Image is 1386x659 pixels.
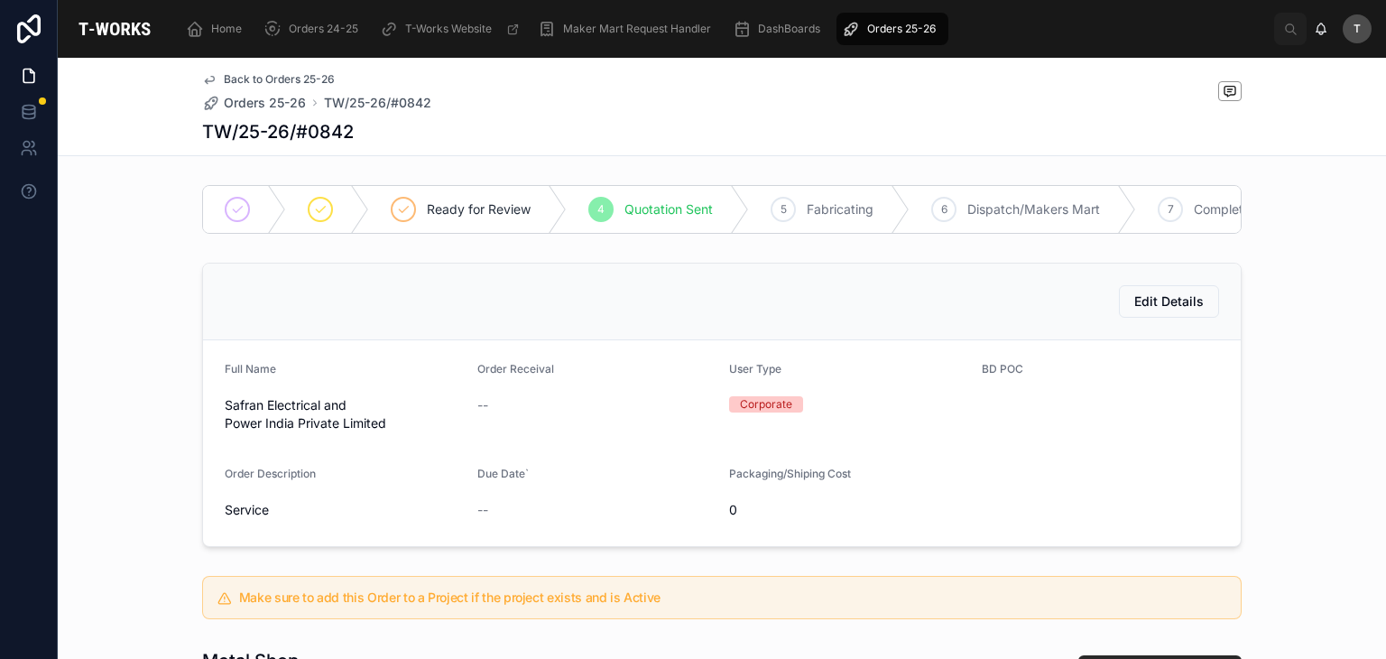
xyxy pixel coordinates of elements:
button: Edit Details [1119,285,1219,318]
a: DashBoards [727,13,833,45]
span: Safran Electrical and Power India Private Limited [225,396,463,432]
span: Orders 24-25 [289,22,358,36]
span: Edit Details [1134,292,1204,311]
a: Home [180,13,254,45]
a: Orders 25-26 [202,94,306,112]
a: Back to Orders 25-26 [202,72,335,87]
span: Complete [1194,200,1251,218]
h5: Make sure to add this Order to a Project if the project exists and is Active [239,591,1226,604]
span: 0 [729,501,967,519]
span: 4 [597,202,605,217]
div: Corporate [740,396,792,413]
a: Orders 25-26 [836,13,948,45]
span: Dispatch/Makers Mart [967,200,1100,218]
span: Maker Mart Request Handler [563,22,711,36]
a: Maker Mart Request Handler [532,13,724,45]
span: 6 [941,202,947,217]
a: TW/25-26/#0842 [324,94,431,112]
span: Service [225,501,463,519]
span: Orders 25-26 [224,94,306,112]
span: Ready for Review [427,200,531,218]
a: Orders 24-25 [258,13,371,45]
span: 5 [781,202,787,217]
a: T-Works Website [374,13,529,45]
span: Order Description [225,467,316,480]
span: Quotation Sent [624,200,713,218]
span: T-Works Website [405,22,492,36]
span: Fabricating [807,200,873,218]
span: Orders 25-26 [867,22,936,36]
span: Back to Orders 25-26 [224,72,335,87]
h1: TW/25-26/#0842 [202,119,354,144]
span: Home [211,22,242,36]
span: Packaging/Shiping Cost [729,467,851,480]
div: scrollable content [171,9,1274,49]
span: 7 [1168,202,1174,217]
span: User Type [729,362,781,376]
span: Order Receival [477,362,554,376]
span: BD POC [982,362,1023,376]
span: -- [477,396,488,414]
span: -- [477,501,488,519]
img: App logo [72,14,157,43]
span: Due Date` [477,467,529,480]
span: DashBoards [758,22,820,36]
span: T [1354,22,1361,36]
span: Full Name [225,362,276,376]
